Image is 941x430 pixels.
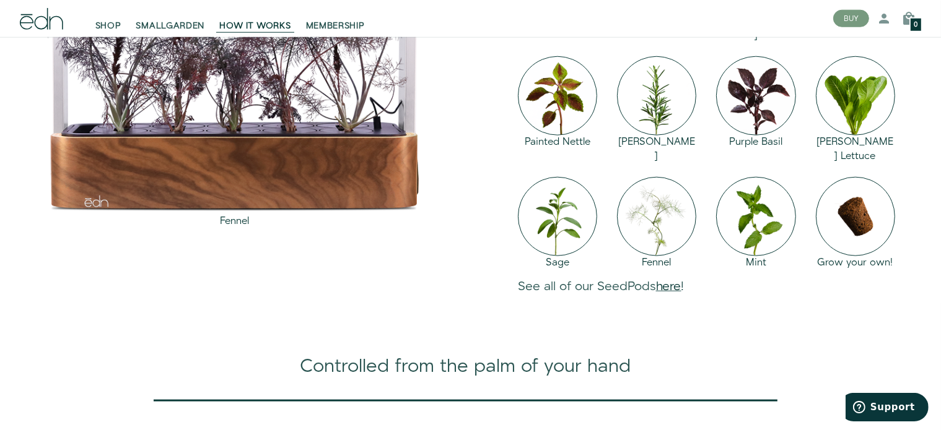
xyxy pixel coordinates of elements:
div: Mint [716,256,795,270]
a: SHOP [88,5,129,32]
img: edn-_0000_single-pod_2048x.png [816,177,895,256]
span: SMALLGARDEN [136,20,205,32]
a: here [656,278,681,295]
img: edn-_0011_purple-basil_2048x.png [716,56,795,135]
div: Sage [518,256,597,270]
a: HOW IT WORKS [212,5,298,32]
div: [PERSON_NAME] Lettuce [816,135,895,164]
img: edn-_0019_rosemary_2048x.png [617,56,696,135]
div: Controlled from the palm of your hand [20,353,911,380]
img: edn-_0014_fennel_2048x.png [617,177,696,256]
span: SHOP [95,20,121,32]
img: edn-_0018_mint_2048x.png [716,177,795,256]
img: edn-_0006_painted-nettle_2048x.png [518,56,597,135]
a: SMALLGARDEN [129,5,212,32]
img: edn-_0015_sage_2048x.png [518,177,597,256]
h3: See all of our SeedPods ! [518,280,895,294]
div: Painted Nettle [518,135,597,150]
span: 0 [914,22,918,28]
button: BUY [833,10,869,27]
span: HOW IT WORKS [219,20,291,32]
span: MEMBERSHIP [306,20,365,32]
div: [PERSON_NAME] [617,135,696,164]
iframe: Opens a widget where you can find more information [846,393,929,424]
img: edn-_0005_bibb_2048x.png [816,56,895,135]
div: Fennel [617,256,696,270]
div: Purple Basil [716,135,795,150]
div: Grow your own! [816,256,895,270]
a: MEMBERSHIP [299,5,372,32]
